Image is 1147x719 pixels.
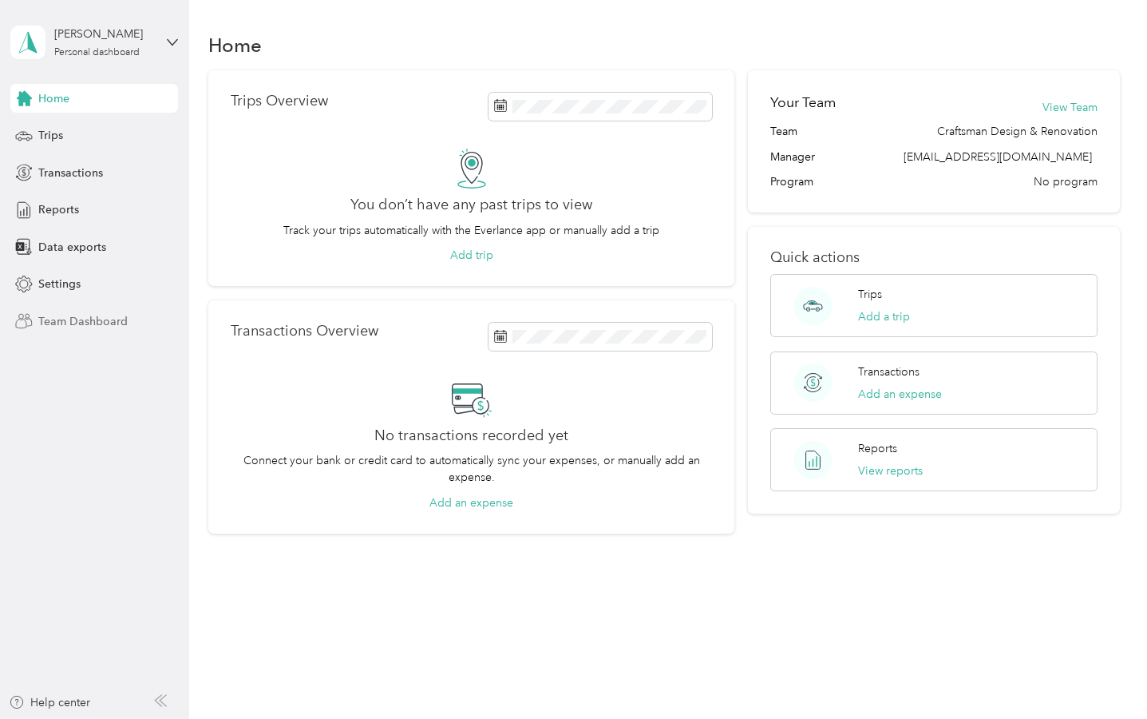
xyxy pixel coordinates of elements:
[1042,99,1098,116] button: View Team
[208,37,262,54] h1: Home
[374,427,568,444] h2: No transactions recorded yet
[937,123,1098,140] span: Craftsman Design & Renovation
[770,93,836,113] h2: Your Team
[858,440,897,457] p: Reports
[858,386,942,403] button: Add an expense
[38,276,81,292] span: Settings
[54,26,154,42] div: [PERSON_NAME]
[38,90,69,107] span: Home
[858,363,920,380] p: Transactions
[38,201,79,218] span: Reports
[38,127,63,144] span: Trips
[858,463,923,479] button: View reports
[231,93,328,109] p: Trips Overview
[450,247,493,264] button: Add trip
[283,222,659,239] p: Track your trips automatically with the Everlance app or manually add a trip
[770,149,815,165] span: Manager
[1058,630,1147,719] iframe: Everlance-gr Chat Button Frame
[904,150,1092,164] span: [EMAIL_ADDRESS][DOMAIN_NAME]
[38,239,106,256] span: Data exports
[38,313,128,330] span: Team Dashboard
[231,452,711,486] p: Connect your bank or credit card to automatically sync your expenses, or manually add an expense.
[38,165,103,181] span: Transactions
[231,323,378,340] p: Transactions Overview
[770,173,813,190] span: Program
[350,197,592,213] h2: You don’t have any past trips to view
[858,308,910,325] button: Add a trip
[1034,173,1098,190] span: No program
[9,694,90,711] button: Help center
[770,249,1097,266] p: Quick actions
[770,123,797,140] span: Team
[858,286,882,303] p: Trips
[429,495,513,511] button: Add an expense
[54,48,140,58] div: Personal dashboard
